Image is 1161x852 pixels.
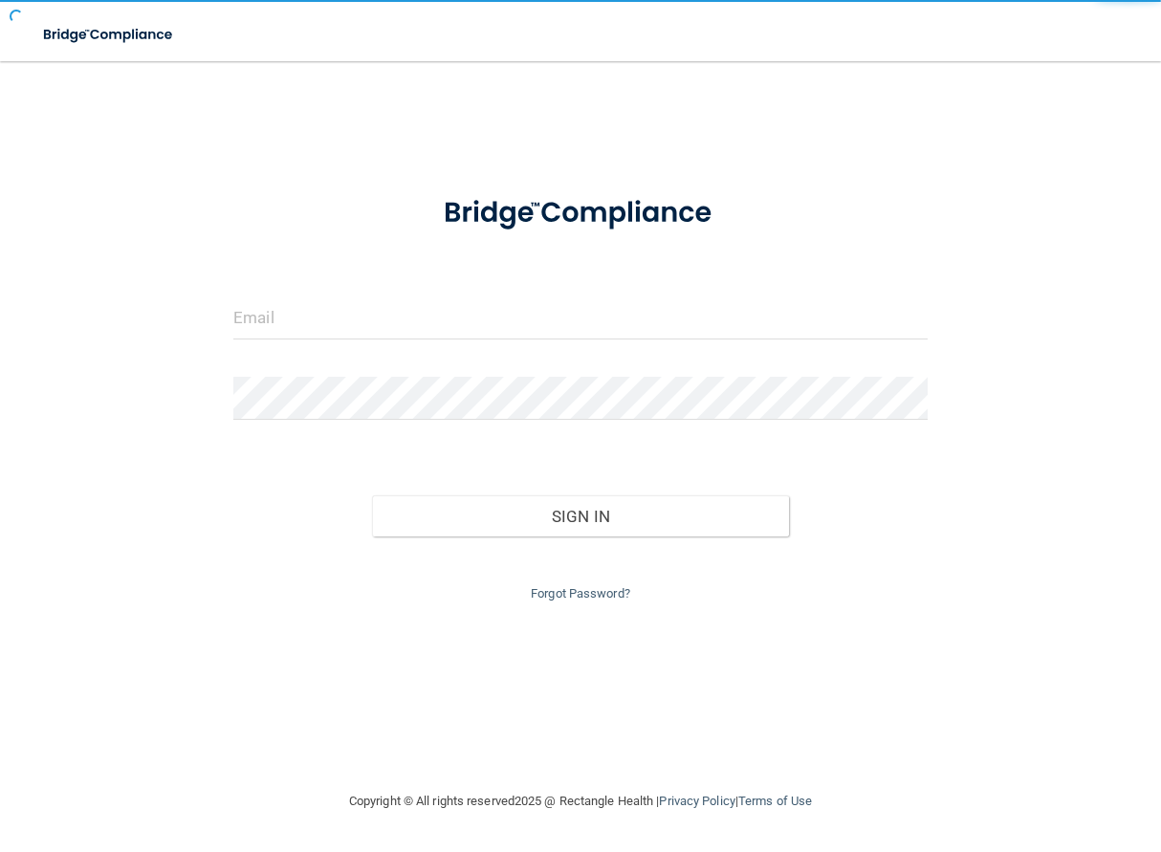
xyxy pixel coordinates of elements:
[659,794,734,808] a: Privacy Policy
[29,15,189,55] img: bridge_compliance_login_screen.278c3ca4.svg
[231,771,930,832] div: Copyright © All rights reserved 2025 @ Rectangle Health | |
[233,296,928,339] input: Email
[738,794,812,808] a: Terms of Use
[531,586,630,601] a: Forgot Password?
[414,176,747,251] img: bridge_compliance_login_screen.278c3ca4.svg
[372,495,788,537] button: Sign In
